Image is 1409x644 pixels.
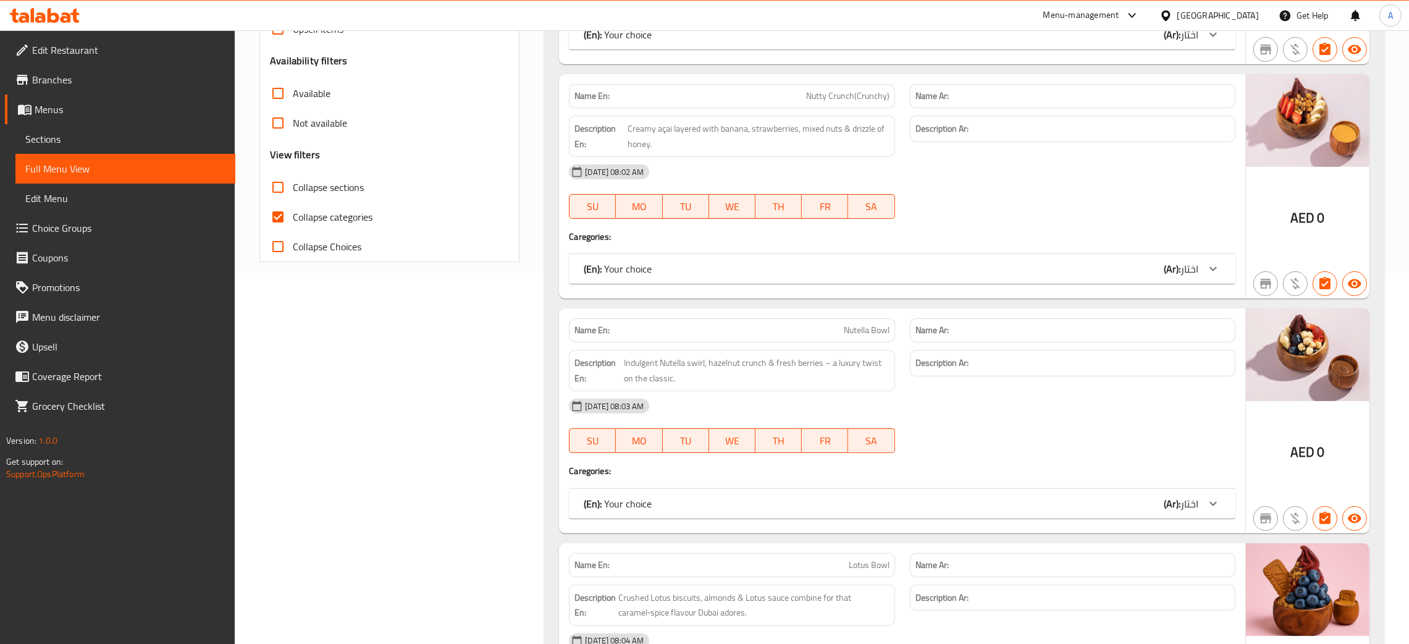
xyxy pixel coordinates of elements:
span: Collapse sections [293,180,364,195]
span: SA [853,198,890,216]
b: (Ar): [1164,25,1180,44]
span: Coupons [32,250,225,265]
span: MO [621,198,657,216]
span: 1.0.0 [38,433,57,449]
button: Available [1342,271,1367,296]
p: Your choice [584,496,652,511]
span: Collapse categories [293,210,372,224]
button: FR [802,428,848,453]
b: (En): [584,260,602,278]
div: Menu-management [1043,8,1119,23]
span: Available [293,86,330,101]
span: Promotions [32,280,225,295]
button: Not branch specific item [1253,37,1278,62]
b: (Ar): [1164,494,1180,513]
button: SA [848,194,894,219]
strong: Description Ar: [915,121,969,137]
button: SA [848,428,894,453]
button: TU [663,194,709,219]
a: Branches [5,65,235,95]
h4: Caregories: [569,231,1235,243]
a: Grocery Checklist [5,391,235,421]
span: AED [1290,440,1314,464]
button: Purchased item [1283,271,1308,296]
div: (En): Your choice(Ar):اختار [569,254,1235,284]
b: (En): [584,25,602,44]
span: [DATE] 08:03 AM [580,400,649,412]
span: FR [807,432,843,450]
span: اختار [1180,25,1198,44]
a: Edit Menu [15,184,235,213]
span: 0 [1318,440,1325,464]
button: Has choices [1313,37,1337,62]
span: WE [714,198,751,216]
span: A [1388,9,1393,22]
div: (En): Your choice(Ar):اختار [569,489,1235,519]
span: Edit Menu [25,191,225,206]
button: WE [709,428,755,453]
span: Lotus Bowl [849,559,890,572]
button: TH [755,194,802,219]
a: Choice Groups [5,213,235,243]
span: Not available [293,116,347,130]
span: Version: [6,433,36,449]
strong: Description En: [574,121,625,151]
button: Available [1342,506,1367,531]
span: اختار [1180,260,1198,278]
span: TU [668,198,704,216]
button: Not branch specific item [1253,506,1278,531]
button: TU [663,428,709,453]
b: (Ar): [1164,260,1180,278]
span: اختار [1180,494,1198,513]
p: Your choice [584,261,652,276]
a: Sections [15,124,235,154]
h3: View filters [270,148,320,162]
b: (En): [584,494,602,513]
span: Grocery Checklist [32,399,225,413]
div: [GEOGRAPHIC_DATA] [1177,9,1259,22]
button: Purchased item [1283,37,1308,62]
a: Menus [5,95,235,124]
span: Coverage Report [32,369,225,384]
span: Choice Groups [32,221,225,235]
a: Menu disclaimer [5,302,235,332]
span: Sections [25,132,225,146]
span: Get support on: [6,454,63,470]
button: Has choices [1313,271,1337,296]
img: mmw_638908661892232452 [1246,74,1369,167]
span: Menus [35,102,225,117]
button: Not branch specific item [1253,271,1278,296]
span: Upsell [32,339,225,354]
button: Has choices [1313,506,1337,531]
button: WE [709,194,755,219]
span: FR [807,198,843,216]
span: [DATE] 08:02 AM [580,166,649,178]
a: Full Menu View [15,154,235,184]
span: Collapse Choices [293,239,361,254]
strong: Name En: [574,324,610,337]
div: (En): Your choice(Ar):اختار [569,20,1235,49]
span: AED [1290,206,1314,230]
span: 0 [1318,206,1325,230]
button: Purchased item [1283,506,1308,531]
img: mmw_638908661768260078 [1246,308,1369,401]
span: TH [760,432,797,450]
button: SU [569,428,616,453]
span: Upsell items [293,22,343,36]
a: Support.OpsPlatform [6,466,85,482]
strong: Name Ar: [915,559,949,572]
a: Coverage Report [5,362,235,391]
button: TH [755,428,802,453]
h3: Availability filters [270,54,347,68]
strong: Name En: [574,559,610,572]
p: Your choice [584,27,652,42]
span: Crushed Lotus biscuits, almonds & Lotus sauce combine for that caramel‑spice flavour Dubai adores. [618,590,889,621]
span: SU [574,432,611,450]
span: WE [714,432,751,450]
span: Menu disclaimer [32,310,225,324]
img: mmw_638908620726176625 [1246,543,1369,636]
span: Branches [32,72,225,87]
strong: Name Ar: [915,324,949,337]
strong: Description En: [574,355,621,386]
strong: Name En: [574,90,610,103]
